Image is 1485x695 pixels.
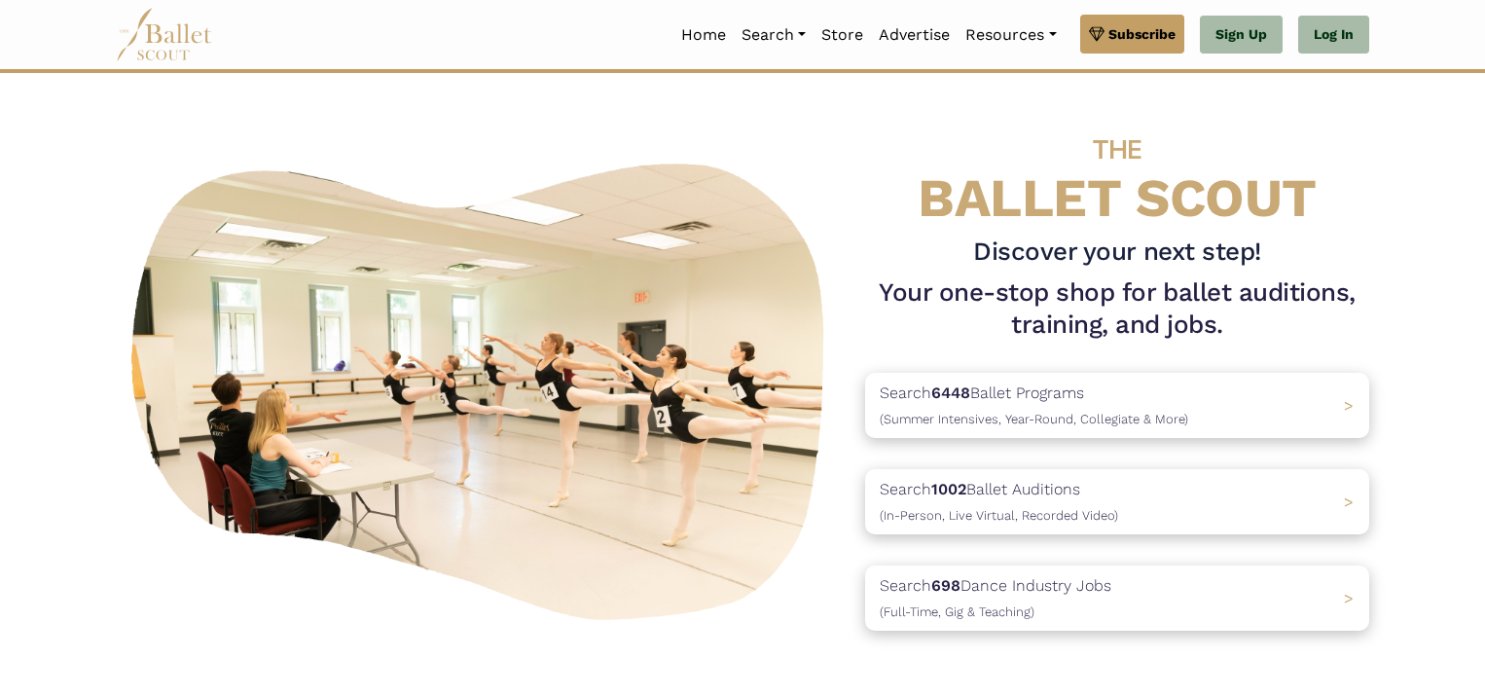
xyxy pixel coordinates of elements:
img: A group of ballerinas talking to each other in a ballet studio [116,142,850,632]
a: Advertise [871,15,958,55]
p: Search Ballet Programs [880,381,1188,430]
b: 698 [931,576,960,595]
a: Search [734,15,814,55]
a: Store [814,15,871,55]
a: Search1002Ballet Auditions(In-Person, Live Virtual, Recorded Video) > [865,469,1369,534]
h3: Discover your next step! [865,236,1369,269]
a: Sign Up [1200,16,1283,55]
span: (Summer Intensives, Year-Round, Collegiate & More) [880,412,1188,426]
p: Search Ballet Auditions [880,477,1118,527]
a: Log In [1298,16,1369,55]
span: > [1344,493,1354,511]
span: > [1344,396,1354,415]
a: Search698Dance Industry Jobs(Full-Time, Gig & Teaching) > [865,566,1369,631]
b: 1002 [931,480,966,498]
span: THE [1093,133,1141,165]
img: gem.svg [1089,23,1105,45]
h4: BALLET SCOUT [865,112,1369,228]
a: Search6448Ballet Programs(Summer Intensives, Year-Round, Collegiate & More)> [865,373,1369,438]
span: (Full-Time, Gig & Teaching) [880,604,1034,619]
span: (In-Person, Live Virtual, Recorded Video) [880,508,1118,523]
a: Home [673,15,734,55]
a: Resources [958,15,1064,55]
h1: Your one-stop shop for ballet auditions, training, and jobs. [865,276,1369,343]
a: Subscribe [1080,15,1184,54]
span: Subscribe [1108,23,1176,45]
b: 6448 [931,384,970,402]
span: > [1344,589,1354,607]
p: Search Dance Industry Jobs [880,573,1111,623]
